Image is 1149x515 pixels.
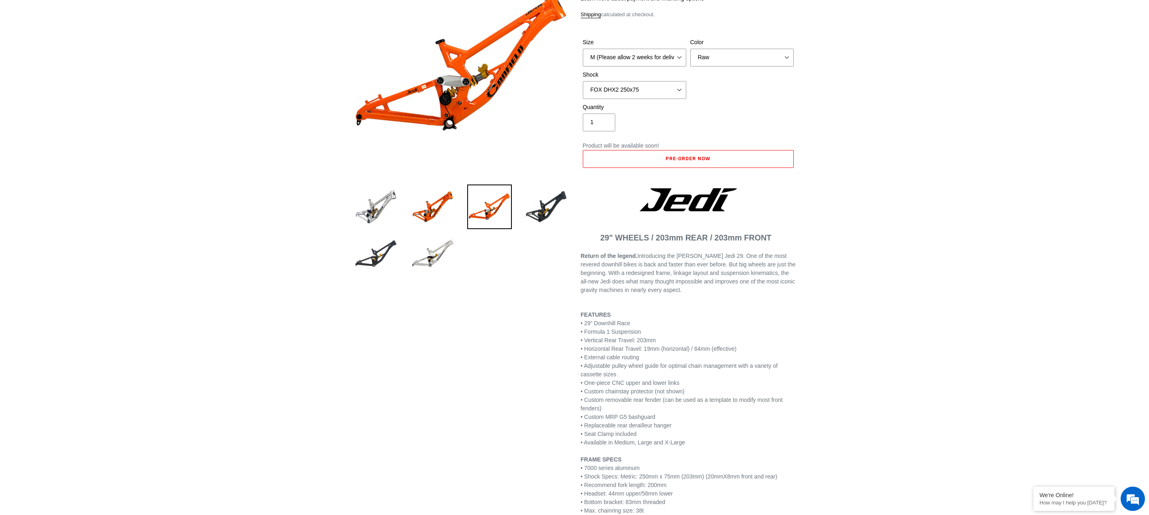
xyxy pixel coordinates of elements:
img: Load image into Gallery viewer, JEDI 29 - Frameset [467,185,512,229]
span: 29" WHEELS / 203mm REAR / 203mm FRONT [600,233,771,242]
span: • Bottom bracket: 83mm threaded [581,499,666,505]
label: Shock [583,71,686,79]
div: Chat with us now [54,45,148,56]
span: • 29” Downhill Race [581,320,630,326]
span: • Adjustable pulley wheel guide for optimal chain management with a variety of cassette sizes [581,363,778,378]
a: Shipping [581,11,601,18]
span: • Custom chainstay protector (not shown) [581,388,685,395]
textarea: Type your message and hit 'Enter' [4,221,155,250]
p: Product will be available soon! [583,142,794,150]
button: Add to cart [583,150,794,168]
span: • Vertical Rear Travel: 203mm • Horizontal Rear Travel: 19mm (horizontal) / 64mm (effective) [581,337,737,352]
img: Load image into Gallery viewer, JEDI 29 - Frameset [524,185,569,229]
span: • 7000 series aluminum [581,465,640,471]
span: We're online! [47,102,112,184]
span: • Custom MRP G5 bashguard [581,414,655,420]
img: d_696896380_company_1647369064580_696896380 [26,41,46,61]
span: • Formula 1 Suspension [581,328,641,335]
div: We're Online! [1039,492,1108,498]
div: calculated at checkout. [581,11,796,19]
span: • Seat Clamp included [581,431,637,437]
img: Load image into Gallery viewer, JEDI 29 - Frameset [354,185,398,229]
span: • Shock Specs: Metric: 250mm x 75mm (203mm) (20mmX8mm front and rear) [581,473,777,480]
span: • Replaceable rear derailleur hanger [581,422,672,429]
span: • One-piece CNC upper and lower links [581,380,680,386]
b: Return of the legend. [581,253,638,259]
img: Load image into Gallery viewer, JEDI 29 - Frameset [354,232,398,276]
span: • Custom removable rear fender (can be used as a template to modify most front fenders) [581,397,783,412]
img: Load image into Gallery viewer, JEDI 29 - Frameset [410,232,455,276]
span: • Headset: 44mm upper/56mm lower [581,490,673,497]
img: Load image into Gallery viewer, JEDI 29 - Frameset [410,185,455,229]
span: Pre-order now [666,154,710,162]
div: Minimize live chat window [133,4,152,24]
strong: FRAME SPECS [581,456,622,463]
b: FEATURES [581,311,611,318]
div: Navigation go back [9,45,21,57]
span: • External cable routing [581,354,639,360]
span: • Recommend fork length: 200mm [581,482,667,488]
label: Color [690,38,794,47]
p: How may I help you today? [1039,500,1108,506]
label: Quantity [583,103,686,112]
label: Size [583,38,686,47]
span: • Available in Medium, Large and X-Large [581,439,685,446]
span: Introducing the [PERSON_NAME] Jedi 29. One of the most revered downhill bikes is back and faster ... [581,253,796,293]
span: • Max. chainring size: 38t [581,507,644,514]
